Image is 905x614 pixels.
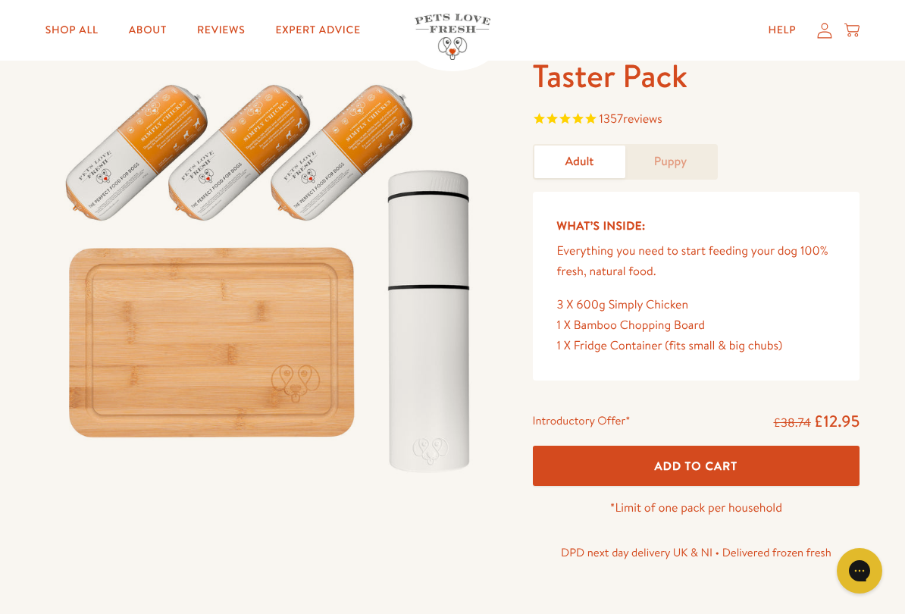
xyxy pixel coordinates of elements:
[45,55,496,488] img: Taster Pack - Adult
[557,336,836,356] div: 1 X Fridge Container (fits small & big chubs)
[814,410,860,432] span: £12.95
[33,15,111,45] a: Shop All
[415,14,490,60] img: Pets Love Fresh
[600,111,662,127] span: 1357 reviews
[557,295,836,315] div: 3 X 600g Simply Chicken
[534,146,625,178] a: Adult
[533,411,631,434] div: Introductory Offer*
[117,15,179,45] a: About
[533,498,860,518] p: *Limit of one pack per household
[533,543,860,562] p: DPD next day delivery UK & NI • Delivered frozen fresh
[773,415,810,431] s: £38.74
[654,458,737,474] span: Add To Cart
[557,317,706,334] span: 1 X Bamboo Chopping Board
[263,15,372,45] a: Expert Advice
[625,146,716,178] a: Puppy
[623,111,662,127] span: reviews
[829,543,890,599] iframe: Gorgias live chat messenger
[533,109,860,132] span: Rated 4.8 out of 5 stars 1357 reviews
[533,55,860,97] h1: Taster Pack
[557,241,836,282] p: Everything you need to start feeding your dog 100% fresh, natural food.
[557,216,836,236] h5: What’s Inside:
[533,446,860,486] button: Add To Cart
[185,15,257,45] a: Reviews
[756,15,809,45] a: Help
